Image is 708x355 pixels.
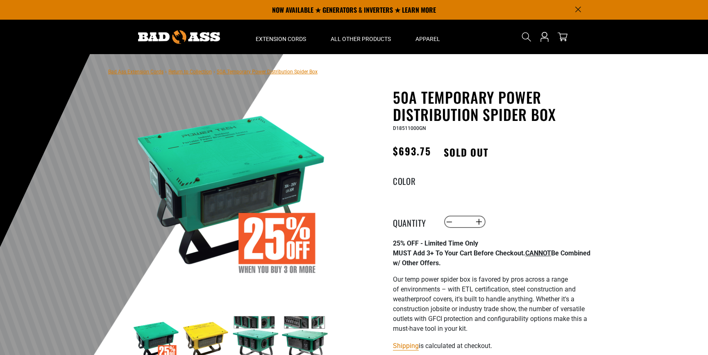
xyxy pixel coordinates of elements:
[393,249,590,267] strong: MUST Add 3+ To Your Cart Before Checkout. Be Combined w/ Other Offers.
[520,30,533,43] summary: Search
[108,69,163,75] a: Bad Ass Extension Cords
[165,69,167,75] span: ›
[213,69,215,75] span: ›
[138,30,220,44] img: Bad Ass Extension Cords
[393,340,594,351] div: is calculated at checkout.
[435,143,497,161] span: Sold out
[256,35,306,43] span: Extension Cords
[217,69,318,75] span: 50A Temporary Power Distribution Spider Box
[525,249,551,257] span: CANNOT
[393,342,419,350] a: Shipping
[393,239,594,334] div: Page 1
[331,35,391,43] span: All Other Products
[393,239,478,247] strong: 25% OFF - Limited Time Only
[318,20,403,54] summary: All Other Products
[243,20,318,54] summary: Extension Cords
[393,175,434,185] legend: Color
[393,89,594,123] h1: 50A Temporary Power Distribution Spider Box
[403,20,452,54] summary: Apparel
[393,216,434,227] label: Quantity
[108,66,318,76] nav: breadcrumbs
[415,35,440,43] span: Apparel
[168,69,212,75] a: Return to Collection
[393,275,587,332] span: Our temp power spider box is favored by pros across a range of environments – with ETL certificat...
[393,143,431,158] span: $693.75
[393,125,426,131] span: D18511000GN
